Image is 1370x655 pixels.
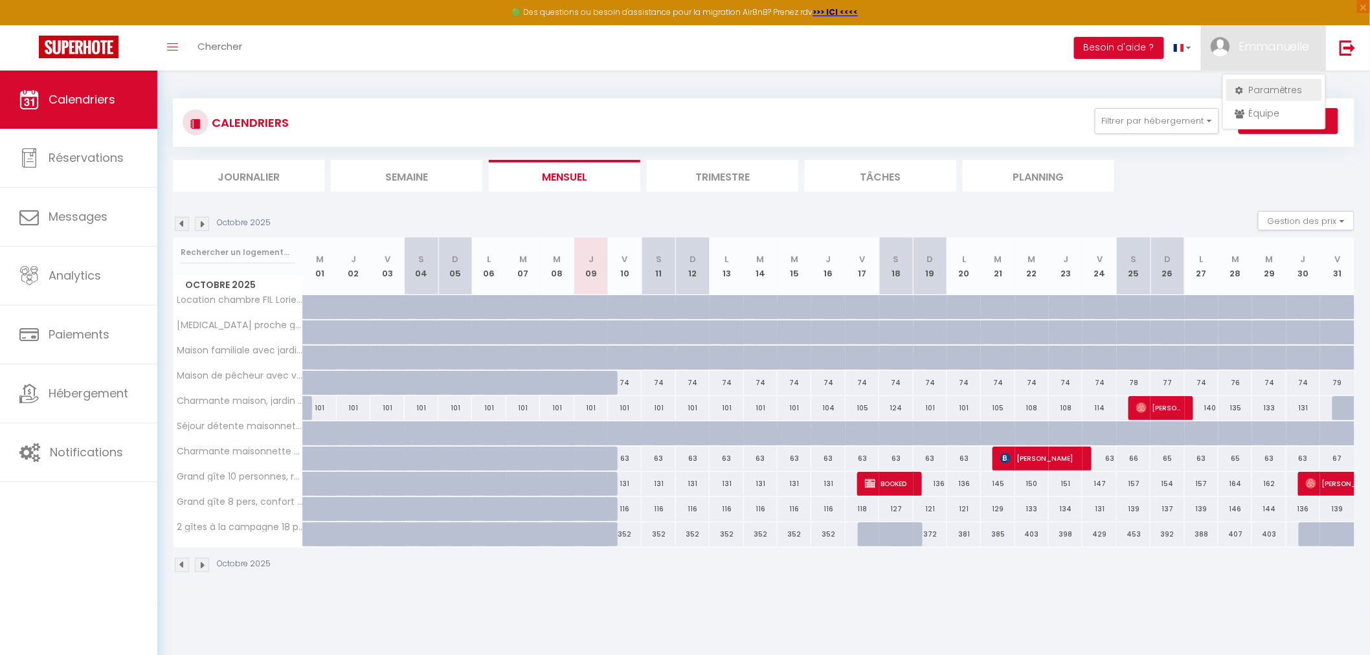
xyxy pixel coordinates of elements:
div: 131 [608,472,642,496]
span: [PERSON_NAME] [1136,395,1181,420]
div: 144 [1252,497,1286,521]
div: 139 [1117,497,1151,521]
div: 116 [744,497,778,521]
div: 352 [811,522,845,546]
div: 133 [1015,497,1049,521]
div: 74 [676,371,710,395]
div: 352 [710,522,743,546]
div: 108 [1049,396,1083,420]
div: 74 [1252,371,1286,395]
div: 101 [676,396,710,420]
abbr: D [452,253,458,265]
div: 63 [846,447,879,471]
div: 78 [1117,371,1151,395]
div: 63 [778,447,811,471]
div: 388 [1185,522,1218,546]
div: 407 [1218,522,1252,546]
th: 03 [370,238,404,295]
th: 27 [1185,238,1218,295]
div: 101 [608,396,642,420]
strong: >>> ICI <<<< [813,6,859,17]
li: Mensuel [489,160,640,192]
th: 10 [608,238,642,295]
li: Journalier [173,160,324,192]
div: 74 [608,371,642,395]
h3: CALENDRIERS [208,108,289,137]
span: Maison familiale avec jardin, idéal pour pros, vacances, proche mer [175,346,305,355]
div: 392 [1151,522,1184,546]
th: 08 [540,238,574,295]
abbr: J [589,253,594,265]
div: 429 [1083,522,1116,546]
div: 381 [947,522,981,546]
div: 154 [1151,472,1184,496]
div: 139 [1185,497,1218,521]
div: 146 [1218,497,1252,521]
th: 04 [405,238,438,295]
div: 136 [947,472,981,496]
div: 63 [642,447,675,471]
button: Gestion des prix [1258,211,1354,230]
th: 12 [676,238,710,295]
div: 74 [744,371,778,395]
div: 116 [676,497,710,521]
a: Équipe [1226,102,1322,124]
div: 74 [914,371,947,395]
abbr: L [724,253,728,265]
abbr: D [690,253,696,265]
span: Charmante maisonnette cosy à [GEOGRAPHIC_DATA] [175,447,305,456]
div: 74 [778,371,811,395]
span: [PERSON_NAME] [1000,446,1079,471]
th: 22 [1015,238,1049,295]
span: Charmante maison, jardin en plein cœur de [GEOGRAPHIC_DATA] [175,396,305,406]
div: 134 [1049,497,1083,521]
p: Octobre 2025 [217,217,271,229]
div: 116 [811,497,845,521]
abbr: S [1131,253,1137,265]
div: 101 [337,396,370,420]
div: 63 [879,447,913,471]
div: 157 [1185,472,1218,496]
th: 18 [879,238,913,295]
div: 352 [744,522,778,546]
th: 13 [710,238,743,295]
div: 124 [879,396,913,420]
span: Calendriers [49,91,115,107]
abbr: J [1301,253,1306,265]
abbr: V [385,253,390,265]
abbr: M [1266,253,1274,265]
div: 74 [710,371,743,395]
th: 16 [811,238,845,295]
span: Emmanuelle [1239,38,1310,54]
span: Hébergement [49,385,128,401]
button: Besoin d'aide ? [1074,37,1164,59]
div: 164 [1218,472,1252,496]
input: Rechercher un logement... [181,241,295,264]
div: 131 [676,472,710,496]
div: 137 [1151,497,1184,521]
th: 11 [642,238,675,295]
abbr: J [351,253,356,265]
abbr: M [1231,253,1239,265]
th: 30 [1286,238,1320,295]
div: 74 [879,371,913,395]
button: Filtrer par hébergement [1095,108,1219,134]
div: 63 [914,447,947,471]
div: 79 [1320,371,1354,395]
div: 63 [1286,447,1320,471]
div: 352 [608,522,642,546]
th: 01 [303,238,337,295]
div: 101 [574,396,608,420]
li: Trimestre [647,160,798,192]
abbr: S [418,253,424,265]
div: 101 [914,396,947,420]
abbr: V [1097,253,1103,265]
div: 74 [811,371,845,395]
div: 63 [710,447,743,471]
abbr: L [962,253,966,265]
div: 139 [1320,497,1354,521]
div: 403 [1252,522,1286,546]
abbr: V [622,253,628,265]
th: 31 [1320,238,1354,295]
abbr: J [1063,253,1068,265]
